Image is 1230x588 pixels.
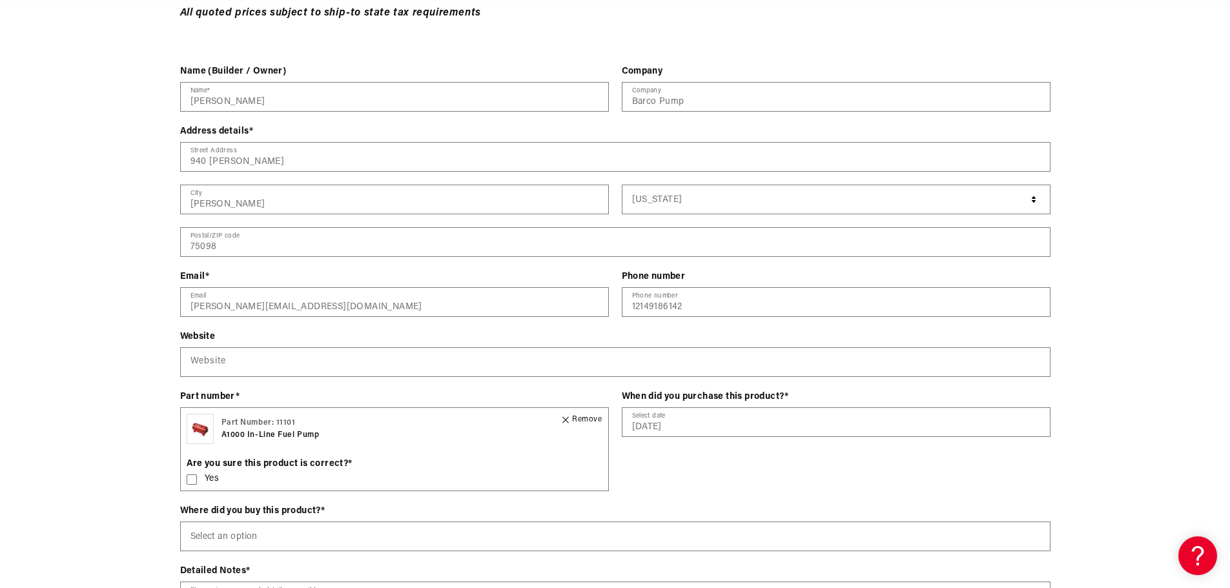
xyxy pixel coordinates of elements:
[205,474,220,485] span: Yes
[180,8,481,18] span: All quoted prices subject to ship-to state tax requirements
[181,83,608,111] input: Name
[180,125,1051,138] div: Address details
[622,408,1050,436] input: Select date
[622,65,1051,78] div: Company
[562,414,602,426] div: Remove
[181,228,1050,256] input: Postal/ZIP code
[622,270,1051,283] div: Phone number
[622,390,1051,403] div: When did you purchase this product?
[180,564,1051,578] div: Detailed Notes
[181,143,1050,171] input: Address 1 (Please note, we do not ship to PO Boxes)
[622,288,1050,316] input: Phone number
[221,417,320,429] p: Part Number: 11101
[181,348,1050,376] input: Website
[180,270,609,283] div: Email
[180,65,609,78] div: Name (Builder / Owner)
[187,414,214,444] img: A1000 In-Line Fuel Pump
[181,185,608,214] input: City
[180,390,609,403] div: Part number
[622,83,1050,111] input: Company
[180,504,1051,518] div: Where did you buy this product?
[221,429,320,441] p: A1000 In-Line Fuel Pump
[180,330,1051,343] div: Website
[181,288,608,316] input: Email
[187,457,602,471] div: Are you sure this product is correct?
